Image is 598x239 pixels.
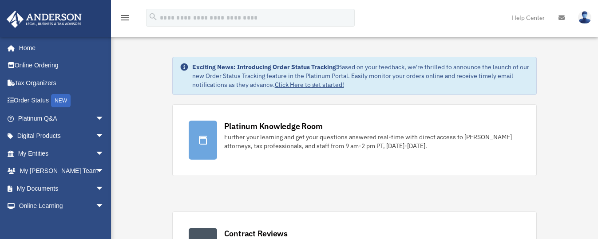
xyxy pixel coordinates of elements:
[120,16,131,23] a: menu
[6,180,118,197] a: My Documentsarrow_drop_down
[6,110,118,127] a: Platinum Q&Aarrow_drop_down
[6,74,118,92] a: Tax Organizers
[4,11,84,28] img: Anderson Advisors Platinum Portal
[6,39,113,57] a: Home
[95,145,113,163] span: arrow_drop_down
[192,63,338,71] strong: Exciting News: Introducing Order Status Tracking!
[6,127,118,145] a: Digital Productsarrow_drop_down
[51,94,71,107] div: NEW
[120,12,131,23] i: menu
[95,162,113,180] span: arrow_drop_down
[6,57,118,74] a: Online Ordering
[224,133,521,150] div: Further your learning and get your questions answered real-time with direct access to [PERSON_NAM...
[95,180,113,198] span: arrow_drop_down
[95,127,113,145] span: arrow_drop_down
[192,63,530,89] div: Based on your feedback, we're thrilled to announce the launch of our new Order Status Tracking fe...
[224,228,288,239] div: Contract Reviews
[224,121,323,132] div: Platinum Knowledge Room
[95,197,113,215] span: arrow_drop_down
[148,12,158,22] i: search
[6,162,118,180] a: My [PERSON_NAME] Teamarrow_drop_down
[275,81,344,89] a: Click Here to get started!
[172,104,537,176] a: Platinum Knowledge Room Further your learning and get your questions answered real-time with dire...
[6,145,118,162] a: My Entitiesarrow_drop_down
[6,92,118,110] a: Order StatusNEW
[578,11,591,24] img: User Pic
[6,197,118,215] a: Online Learningarrow_drop_down
[95,110,113,128] span: arrow_drop_down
